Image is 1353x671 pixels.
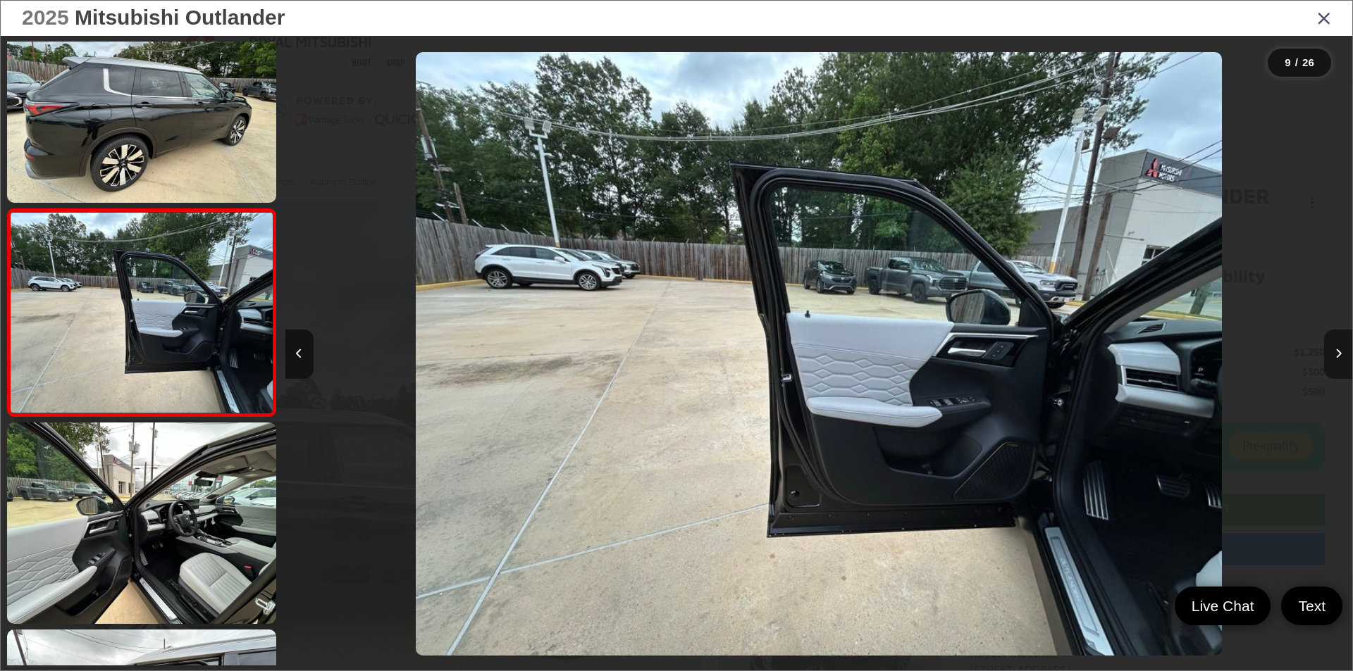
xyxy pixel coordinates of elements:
[1317,8,1331,27] i: Close gallery
[1281,587,1342,625] a: Text
[1291,596,1333,615] span: Text
[1294,58,1299,68] span: /
[1285,56,1290,68] span: 9
[1324,330,1352,379] button: Next image
[1175,587,1271,625] a: Live Chat
[285,52,1352,656] div: 2025 Mitsubishi Outlander Platinum Edition 8
[4,420,278,626] img: 2025 Mitsubishi Outlander Platinum Edition
[8,212,275,412] img: 2025 Mitsubishi Outlander Platinum Edition
[1302,56,1314,68] span: 26
[22,6,69,29] span: 2025
[416,52,1222,656] img: 2025 Mitsubishi Outlander Platinum Edition
[1185,596,1261,615] span: Live Chat
[75,6,285,29] span: Mitsubishi Outlander
[285,330,314,379] button: Previous image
